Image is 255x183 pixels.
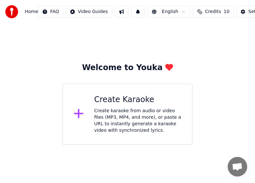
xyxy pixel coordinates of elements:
button: Credits10 [193,6,234,18]
nav: breadcrumb [25,8,38,15]
a: 채팅 열기 [228,157,247,176]
span: 10 [224,8,230,15]
span: Home [25,8,38,15]
div: Welcome to Youka [82,63,173,73]
span: Credits [205,8,221,15]
div: Create Karaoke [94,95,182,105]
button: FAQ [38,6,63,18]
div: Create karaoke from audio or video files (MP3, MP4, and more), or paste a URL to instantly genera... [94,108,182,134]
button: Video Guides [66,6,112,18]
img: youka [5,5,18,18]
